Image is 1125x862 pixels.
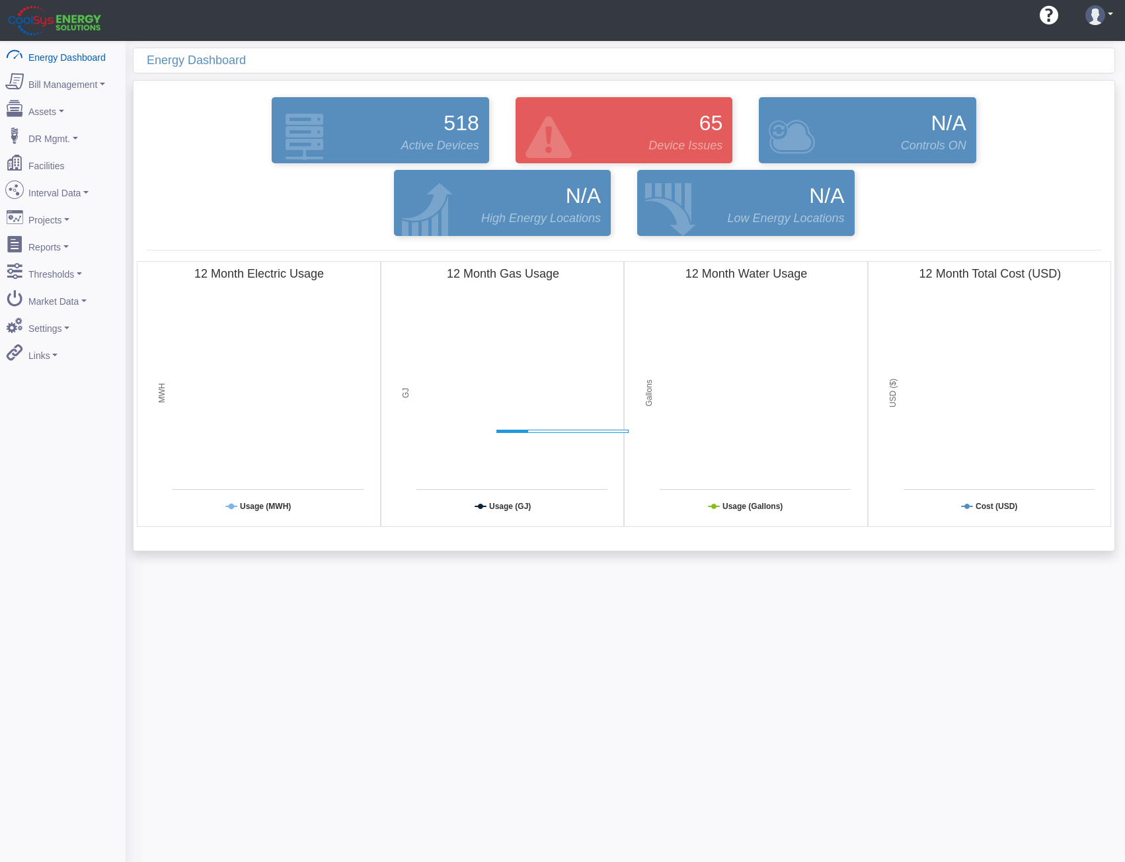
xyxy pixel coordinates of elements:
[931,107,966,139] span: N/A
[401,137,479,155] span: Active Devices
[648,137,722,155] span: Device Issues
[809,180,844,212] span: N/A
[401,388,410,398] tspan: GJ
[685,267,807,280] tspan: 12 Month Water Usage
[258,94,502,167] div: Devices that are actively reporting data.
[481,210,601,227] span: High Energy Locations
[888,379,898,407] tspan: USD ($)
[1085,5,1105,25] img: user-3.svg
[268,97,492,163] a: 518 Active Devices
[976,502,1017,511] tspan: Cost (USD)
[446,267,559,280] tspan: 12 Month Gas Usage
[644,379,654,407] tspan: Gallons
[722,502,783,511] tspan: Usage (Gallons)
[502,94,746,167] div: Devices that are active and configured but are in an error state.
[444,107,479,139] span: 518
[157,383,167,403] tspan: MWH
[566,180,601,212] span: N/A
[489,502,531,511] tspan: Usage (GJ)
[240,502,291,511] tspan: Usage (MWH)
[147,48,1114,73] div: Energy Dashboard
[919,267,1061,280] tspan: 12 Month Total Cost (USD)
[699,107,723,139] span: 65
[194,267,324,280] tspan: 12 Month Electric Usage
[901,137,966,155] span: Controls ON
[727,210,844,227] span: Low Energy Locations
